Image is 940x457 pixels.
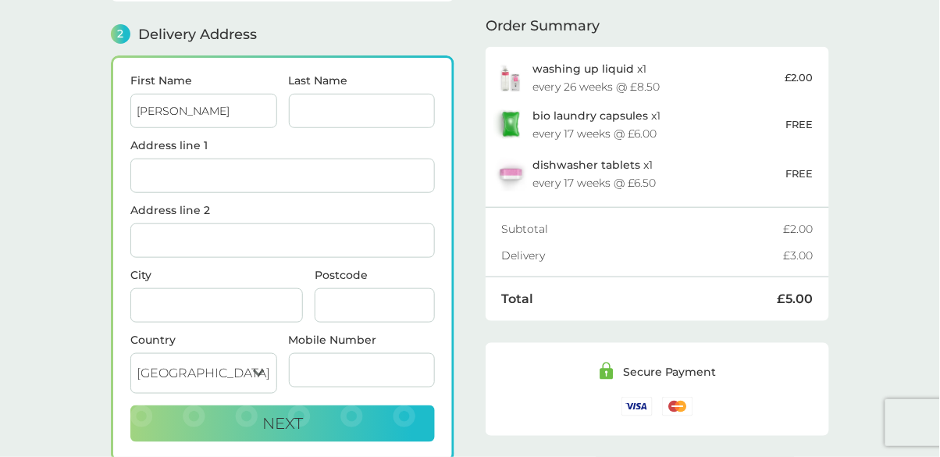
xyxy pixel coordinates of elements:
img: /assets/icons/cards/visa.svg [621,397,653,416]
span: 2 [111,24,130,44]
label: First Name [130,75,277,86]
div: every 17 weeks @ £6.50 [532,177,656,188]
div: Country [130,334,277,345]
span: Order Summary [486,19,600,33]
div: £5.00 [778,293,814,305]
p: FREE [786,116,814,133]
img: /assets/icons/cards/mastercard.svg [662,397,693,416]
label: Address line 2 [130,205,435,216]
label: Address line 1 [130,140,435,151]
p: x 1 [532,62,646,75]
p: x 1 [532,159,653,171]
div: £3.00 [784,250,814,261]
div: every 17 weeks @ £6.00 [532,128,657,139]
span: bio laundry capsules [532,109,648,123]
label: City [130,270,303,280]
p: FREE [786,166,814,182]
p: £2.00 [785,70,814,86]
label: Mobile Number [289,334,436,345]
div: £2.00 [784,223,814,234]
span: Delivery Address [138,27,257,41]
div: Delivery [501,250,784,261]
span: dishwasher tablets [532,158,640,172]
div: Total [501,293,778,305]
label: Last Name [289,75,436,86]
button: Next [130,405,435,443]
span: washing up liquid [532,62,634,76]
div: Subtotal [501,223,784,234]
span: Next [262,414,303,433]
label: Postcode [315,270,435,280]
div: every 26 weeks @ £8.50 [532,81,660,92]
p: x 1 [532,109,660,122]
div: Secure Payment [623,366,717,377]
